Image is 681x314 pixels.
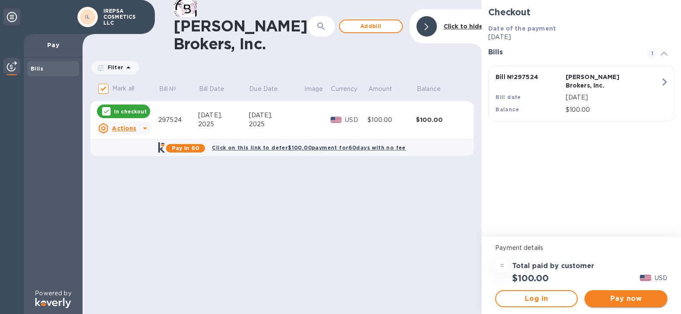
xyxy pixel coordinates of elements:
[488,25,556,32] b: Date of the payment
[417,85,441,93] p: Balance
[503,294,570,304] span: Log in
[488,65,674,122] button: Bill №297524[PERSON_NAME] Brokers, Inc.Bill date[DATE]Balance$100.00
[339,20,403,33] button: Addbill
[172,145,199,151] b: Pay in 60
[495,290,578,307] button: Log in
[444,23,483,30] b: Click to hide
[512,262,594,270] h3: Total paid by customer
[35,289,71,298] p: Powered by
[249,85,278,93] p: Due Date
[199,85,235,93] span: Bill Date
[640,275,651,281] img: USD
[488,7,674,17] h2: Checkout
[158,116,198,124] div: 297524
[368,116,416,124] div: $100.00
[249,85,289,93] span: Due Date
[488,33,674,42] p: [DATE]
[104,64,123,71] p: Filter
[368,85,403,93] span: Amount
[566,105,660,114] p: $100.00
[495,259,509,273] div: =
[584,290,667,307] button: Pay now
[345,116,368,124] p: USD
[159,85,177,93] p: Bill №
[198,111,249,120] div: [DATE],
[512,273,549,283] h2: $100.00
[566,93,660,102] p: [DATE]
[31,65,43,72] b: Bills
[249,120,304,129] div: 2025
[304,85,323,93] p: Image
[174,17,308,53] h1: [PERSON_NAME] Brokers, Inc.
[112,125,136,132] u: Actions
[368,85,392,93] p: Amount
[655,274,667,283] p: USD
[114,108,147,115] p: In checkout
[347,21,395,31] span: Add bill
[331,117,342,123] img: USD
[417,85,452,93] span: Balance
[198,120,249,129] div: 2025
[496,73,562,81] p: Bill № 297524
[199,85,224,93] p: Bill Date
[35,298,71,308] img: Logo
[591,294,660,304] span: Pay now
[103,8,146,26] p: IREPSA COSMETICS LLC
[331,85,357,93] p: Currency
[495,243,667,252] p: Payment details
[566,73,633,90] p: [PERSON_NAME] Brokers, Inc.
[496,94,521,100] b: Bill date
[212,144,405,151] b: Click on this link to defer $100.00 payment for 60 days with no fee
[112,84,134,93] p: Mark all
[416,116,464,124] div: $100.00
[85,14,91,20] b: IL
[647,48,657,59] span: 1
[488,48,637,57] h3: Bills
[31,41,76,49] p: Pay
[249,111,304,120] div: [DATE],
[496,106,519,113] b: Balance
[159,85,188,93] span: Bill №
